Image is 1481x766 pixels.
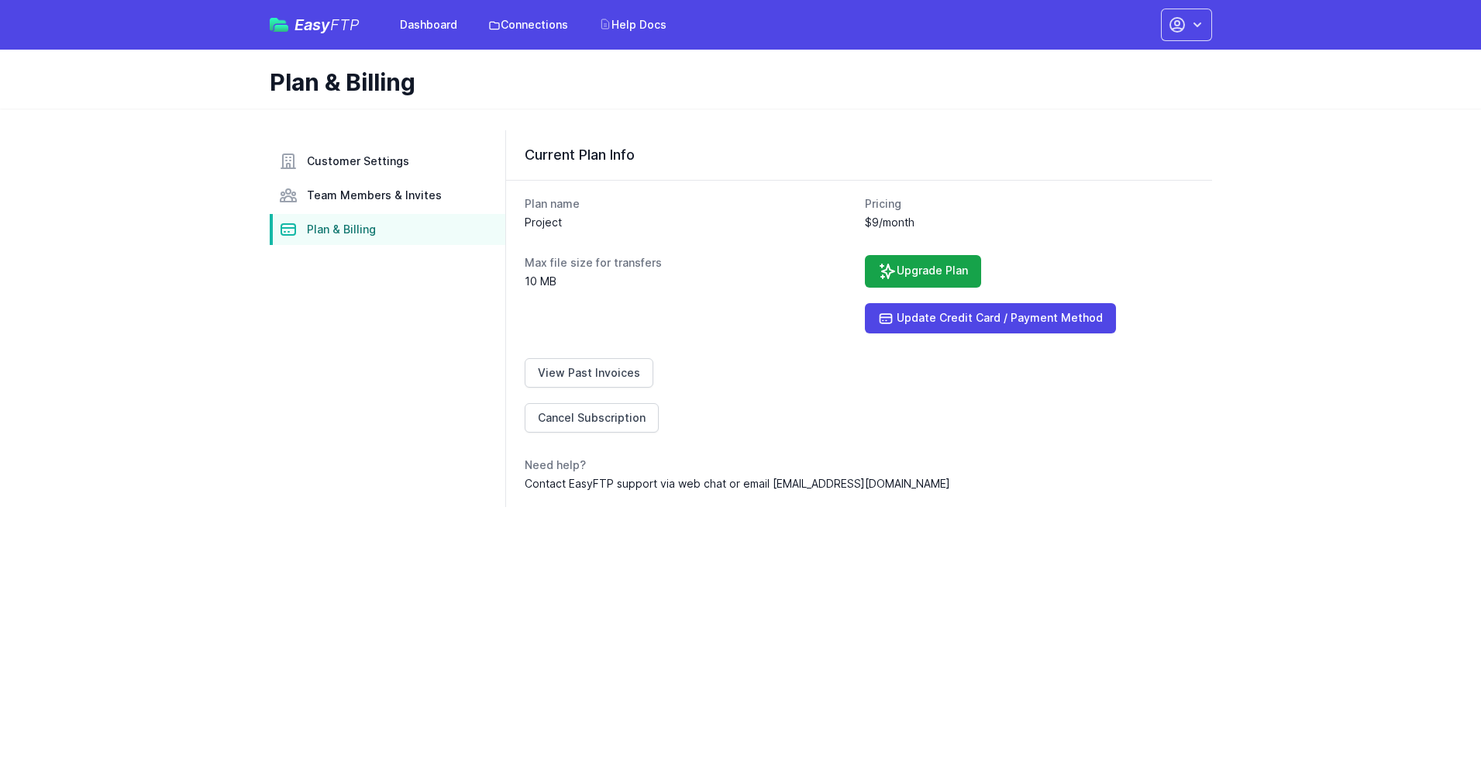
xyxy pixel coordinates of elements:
[270,214,505,245] a: Plan & Billing
[525,215,853,230] dd: Project
[307,222,376,237] span: Plan & Billing
[865,196,1193,212] dt: Pricing
[525,196,853,212] dt: Plan name
[270,18,288,32] img: easyftp_logo.png
[270,17,360,33] a: EasyFTP
[525,255,853,271] dt: Max file size for transfers
[307,154,409,169] span: Customer Settings
[525,403,659,433] a: Cancel Subscription
[525,457,1193,473] dt: Need help?
[590,11,676,39] a: Help Docs
[865,303,1116,333] a: Update Credit Card / Payment Method
[865,255,981,288] a: Upgrade Plan
[270,68,1200,96] h1: Plan & Billing
[525,358,653,388] a: View Past Invoices
[479,11,577,39] a: Connections
[525,476,1193,492] dd: Contact EasyFTP support via web chat or email [EMAIL_ADDRESS][DOMAIN_NAME]
[525,274,853,289] dd: 10 MB
[330,16,360,34] span: FTP
[525,146,1193,164] h3: Current Plan Info
[307,188,442,203] span: Team Members & Invites
[294,17,360,33] span: Easy
[270,146,505,177] a: Customer Settings
[270,180,505,211] a: Team Members & Invites
[391,11,467,39] a: Dashboard
[865,215,1193,230] dd: $9/month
